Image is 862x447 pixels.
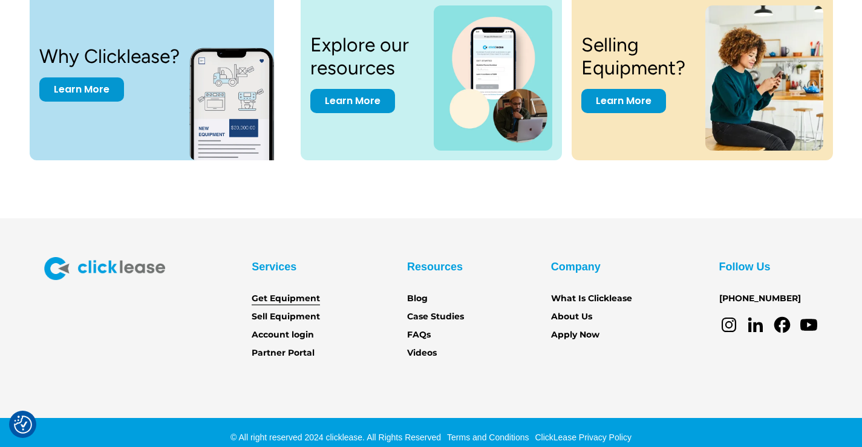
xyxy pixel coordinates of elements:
[407,328,431,342] a: FAQs
[14,416,32,434] button: Consent Preferences
[14,416,32,434] img: Revisit consent button
[551,328,599,342] a: Apply Now
[310,89,395,113] a: Learn More
[230,431,441,443] div: © All right reserved 2024 clicklease. All Rights Reserved
[719,257,771,276] div: Follow Us
[407,292,428,305] a: Blog
[719,292,801,305] a: [PHONE_NUMBER]
[581,33,691,80] h3: Selling Equipment?
[551,310,592,324] a: About Us
[551,292,632,305] a: What Is Clicklease
[444,432,529,442] a: Terms and Conditions
[252,292,320,305] a: Get Equipment
[39,45,180,68] h3: Why Clicklease?
[189,34,296,160] img: New equipment quote on the screen of a smart phone
[252,310,320,324] a: Sell Equipment
[407,257,463,276] div: Resources
[310,33,420,80] h3: Explore our resources
[581,89,666,113] a: Learn More
[407,347,437,360] a: Videos
[252,257,296,276] div: Services
[44,257,165,280] img: Clicklease logo
[532,432,632,442] a: ClickLease Privacy Policy
[407,310,464,324] a: Case Studies
[434,5,552,151] img: a photo of a man on a laptop and a cell phone
[39,77,124,102] a: Learn More
[705,5,823,151] img: a woman sitting on a stool looking at her cell phone
[252,328,314,342] a: Account login
[252,347,315,360] a: Partner Portal
[551,257,601,276] div: Company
